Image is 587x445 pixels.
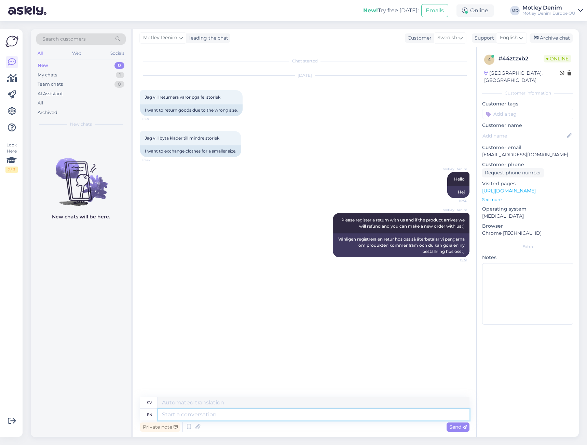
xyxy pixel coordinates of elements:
p: Visited pages [482,180,573,187]
p: Notes [482,254,573,261]
span: Send [449,424,467,430]
div: Socials [109,49,126,58]
div: en [147,409,152,420]
span: 15:51 [442,258,467,263]
span: 4 [488,57,491,62]
input: Add name [482,132,565,140]
span: Online [544,55,571,62]
p: Customer email [482,144,573,151]
p: Customer name [482,122,573,129]
span: Motley Denim [442,207,467,213]
div: Customer information [482,90,573,96]
div: Customer [405,34,432,42]
div: All [38,100,43,106]
span: Swedish [437,34,457,42]
div: Archive chat [530,33,573,43]
div: 0 [114,81,124,88]
p: New chats will be here. [52,213,110,220]
input: Add a tag [482,109,573,119]
span: Jag vill returnera varor pga fel storlek [145,95,220,100]
button: Emails [421,4,448,17]
div: My chats [38,72,57,78]
div: I want to exchange clothes for a smaller size. [140,145,241,157]
div: MD [510,6,520,15]
a: [URL][DOMAIN_NAME] [482,188,536,194]
span: Hello [454,176,465,182]
div: Motley Denim Europe OÜ [522,11,575,16]
div: Motley Denim [522,5,575,11]
p: See more ... [482,197,573,203]
span: New chats [70,121,92,127]
div: Team chats [38,81,63,88]
div: sv [147,397,152,408]
b: New! [363,7,378,14]
span: Please register a return with us and if the product arrives we will refund and you can make a new... [341,217,466,229]
div: All [36,49,44,58]
span: Jag vill byta kläder till mindre storlek [145,135,219,141]
a: Motley DenimMotley Denim Europe OÜ [522,5,583,16]
div: 0 [114,62,124,69]
div: # 44ztzxb2 [499,55,544,63]
div: Archived [38,109,57,116]
div: Online [456,4,494,17]
span: Motley Denim [442,167,467,172]
div: [DATE] [140,72,469,78]
div: AI Assistant [38,90,63,97]
p: Customer phone [482,161,573,168]
span: 15:50 [442,198,467,203]
p: [EMAIL_ADDRESS][DOMAIN_NAME] [482,151,573,158]
div: Private note [140,422,180,432]
span: 15:47 [142,157,168,162]
div: I want to return goods due to the wrong size. [140,104,243,116]
span: English [500,34,518,42]
div: Hej [447,186,469,198]
div: leading the chat [187,34,228,42]
div: Try free [DATE]: [363,6,419,15]
div: Extra [482,244,573,250]
p: Chrome [TECHNICAL_ID] [482,230,573,237]
div: 2 / 3 [5,167,18,173]
div: Chat started [140,58,469,64]
div: Look Here [5,142,18,173]
div: New [38,62,48,69]
div: Support [472,34,494,42]
p: [MEDICAL_DATA] [482,213,573,220]
img: No chats [31,146,131,207]
div: [GEOGRAPHIC_DATA], [GEOGRAPHIC_DATA] [484,70,560,84]
p: Customer tags [482,100,573,107]
span: Motley Denim [143,34,177,42]
span: 15:38 [142,116,168,121]
div: Vänligen registrera en retur hos oss så återbetalar vi pengarna om produkten kommer fram och du k... [333,233,469,257]
span: Search customers [42,35,86,43]
div: Request phone number [482,168,544,177]
p: Operating system [482,205,573,213]
div: 1 [116,72,124,78]
div: Web [71,49,83,58]
p: Browser [482,222,573,230]
img: Askly Logo [5,35,18,48]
